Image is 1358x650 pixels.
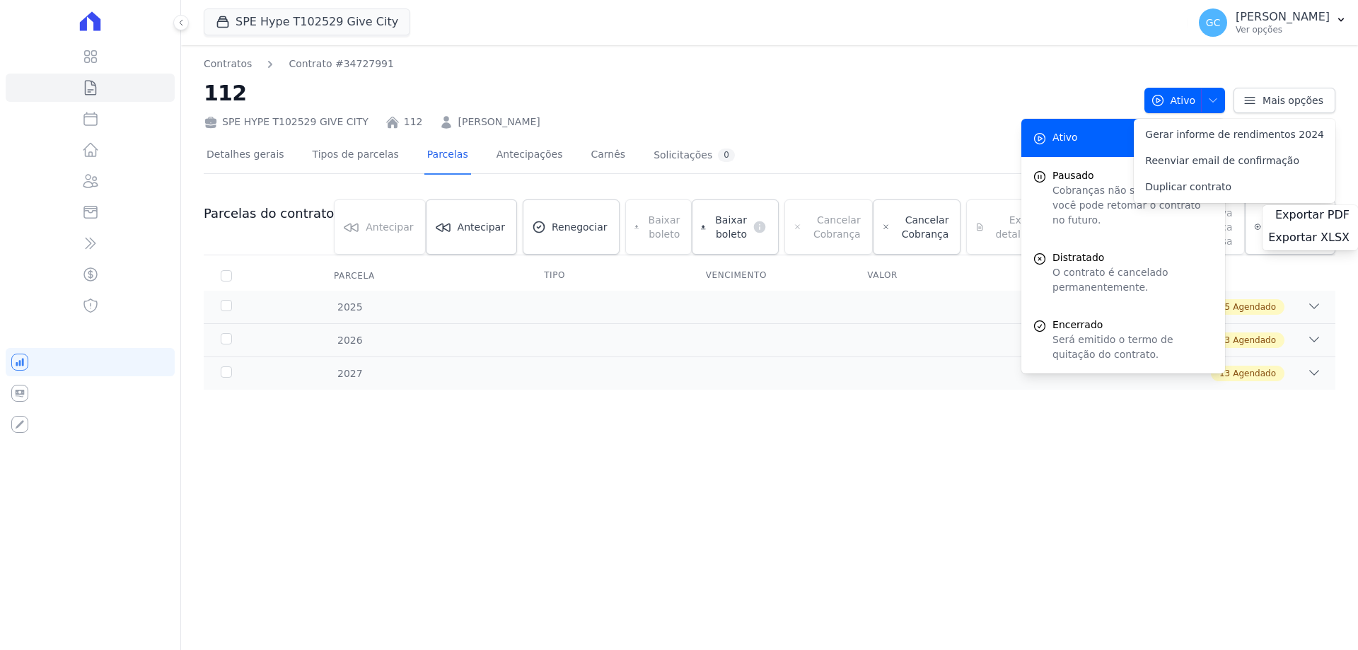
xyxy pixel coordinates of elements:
[1052,183,1214,228] p: Cobranças não serão geradas e você pode retomar o contrato no futuro.
[1233,367,1276,380] span: Agendado
[1151,88,1196,113] span: Ativo
[458,115,540,129] a: [PERSON_NAME]
[1052,250,1214,265] span: Distratado
[718,149,735,162] div: 0
[204,8,410,35] button: SPE Hype T102529 Give City
[689,261,851,291] th: Vencimento
[1012,261,1174,291] th: Situação
[204,57,394,71] nav: Breadcrumb
[873,199,961,255] a: Cancelar Cobrança
[1188,3,1358,42] button: GC [PERSON_NAME] Ver opções
[1052,168,1214,183] span: Pausado
[204,137,287,175] a: Detalhes gerais
[426,199,517,255] a: Antecipar
[1236,10,1330,24] p: [PERSON_NAME]
[1134,122,1335,148] a: Gerar informe de rendimentos 2024
[588,137,628,175] a: Carnês
[1233,301,1276,313] span: Agendado
[1134,148,1335,174] a: Reenviar email de confirmação
[1144,88,1226,113] button: Ativo
[895,213,948,241] span: Cancelar Cobrança
[204,77,1133,109] h2: 112
[1275,208,1350,222] span: Exportar PDF
[523,199,620,255] a: Renegociar
[712,213,747,241] span: Baixar boleto
[654,149,735,162] div: Solicitações
[1225,301,1231,313] span: 5
[651,137,738,175] a: Solicitações0
[204,205,334,222] h3: Parcelas do contrato
[1021,239,1225,306] a: Distratado O contrato é cancelado permanentemente.
[1021,157,1225,239] button: Pausado Cobranças não serão geradas e você pode retomar o contrato no futuro.
[317,262,392,290] div: Parcela
[1268,231,1352,248] a: Exportar XLSX
[692,199,779,255] a: Baixar boleto
[527,261,689,291] th: Tipo
[1234,88,1335,113] a: Mais opções
[1052,265,1214,295] p: O contrato é cancelado permanentemente.
[494,137,566,175] a: Antecipações
[1236,24,1330,35] p: Ver opções
[458,220,505,234] span: Antecipar
[1219,367,1230,380] span: 13
[1052,130,1078,145] span: Ativo
[204,57,1133,71] nav: Breadcrumb
[1268,231,1350,245] span: Exportar XLSX
[1233,334,1276,347] span: Agendado
[204,115,368,129] div: SPE HYPE T102529 GIVE CITY
[1021,306,1225,373] a: Encerrado Será emitido o termo de quitação do contrato.
[404,115,423,129] a: 112
[1052,332,1214,362] p: Será emitido o termo de quitação do contrato.
[850,261,1012,291] th: Valor
[1206,18,1221,28] span: GC
[1134,174,1335,200] a: Duplicar contrato
[310,137,402,175] a: Tipos de parcelas
[552,220,608,234] span: Renegociar
[1245,199,1335,255] a: Nova cobrança avulsa
[289,57,394,71] a: Contrato #34727991
[424,137,471,175] a: Parcelas
[1275,208,1352,225] a: Exportar PDF
[204,57,252,71] a: Contratos
[1052,318,1214,332] span: Encerrado
[1263,93,1323,108] span: Mais opções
